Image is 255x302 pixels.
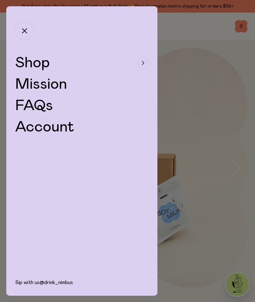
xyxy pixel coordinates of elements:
a: Account [15,120,74,135]
a: FAQs [15,98,53,113]
a: @drink_nimbus [40,280,73,285]
span: Shop [15,55,50,70]
a: Mission [15,77,67,92]
button: Shop [15,55,149,70]
div: Sip with us [6,279,157,296]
